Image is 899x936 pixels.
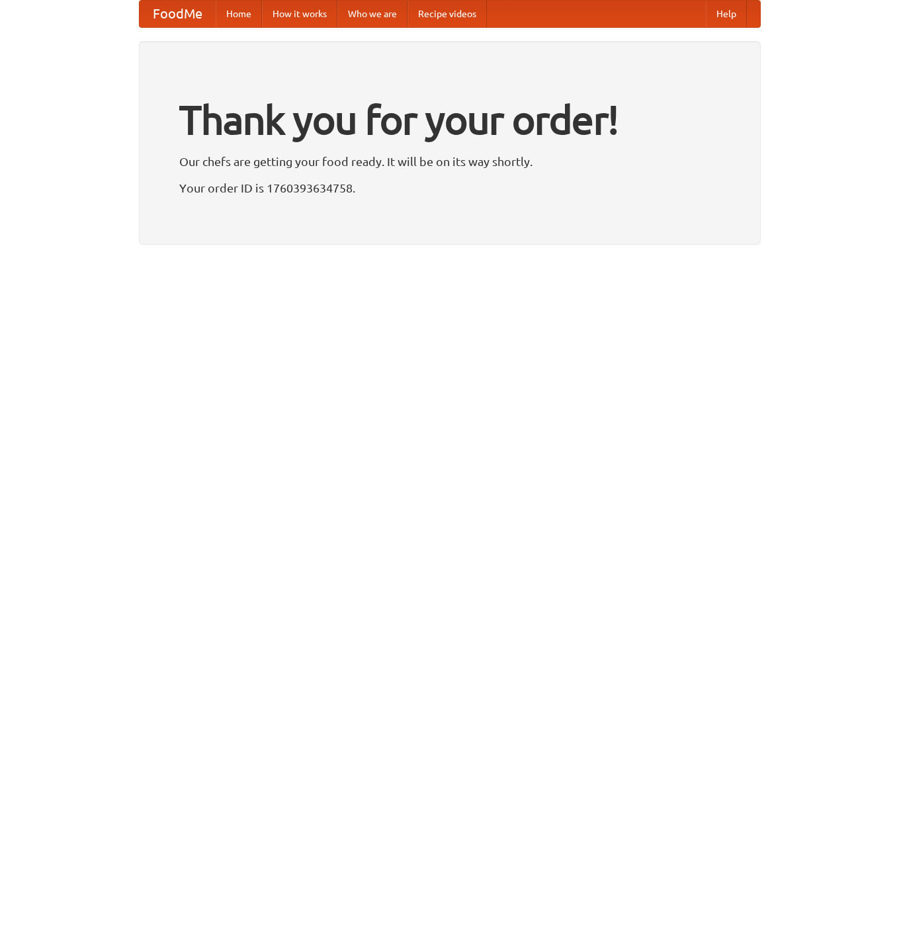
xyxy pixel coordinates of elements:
a: FoodMe [140,1,216,27]
a: Who we are [337,1,407,27]
a: Home [216,1,262,27]
p: Your order ID is 1760393634758. [179,178,720,198]
h1: Thank you for your order! [179,88,720,151]
a: Help [706,1,747,27]
p: Our chefs are getting your food ready. It will be on its way shortly. [179,151,720,171]
a: Recipe videos [407,1,487,27]
a: How it works [262,1,337,27]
